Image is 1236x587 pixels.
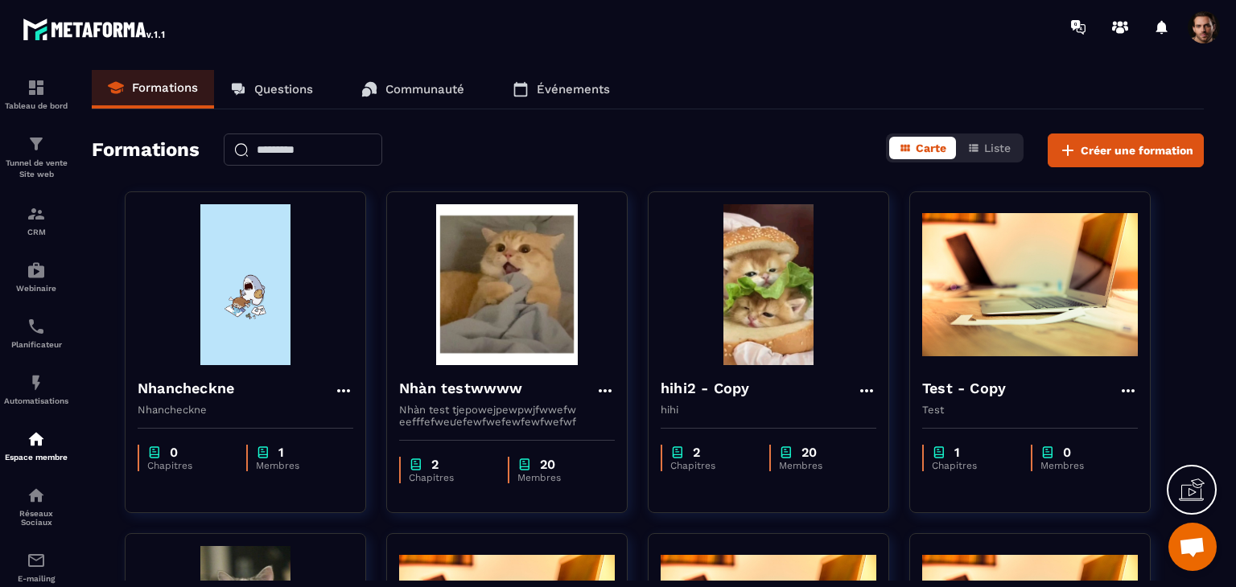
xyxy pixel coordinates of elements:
img: chapter [1040,445,1055,460]
p: Espace membre [4,453,68,462]
h2: Formations [92,133,200,167]
img: formation-background [922,204,1138,365]
p: Chapitres [670,460,753,471]
img: formation [27,78,46,97]
a: formationformationTableau de bord [4,66,68,122]
p: Chapitres [932,460,1015,471]
p: Tunnel de vente Site web [4,158,68,180]
img: formation-background [661,204,876,365]
p: Automatisations [4,396,68,405]
p: Chapitres [409,472,492,483]
a: Questions [214,70,329,109]
img: logo [23,14,167,43]
img: chapter [147,445,162,460]
button: Liste [958,137,1020,159]
a: social-networksocial-networkRéseaux Sociaux [4,474,68,539]
p: Test [922,404,1138,416]
p: Membres [517,472,599,483]
img: formation [27,204,46,224]
p: 1 [278,445,284,460]
p: E-mailing [4,574,68,583]
img: chapter [779,445,793,460]
p: Réseaux Sociaux [4,509,68,527]
a: Formations [92,70,214,109]
a: automationsautomationsWebinaire [4,248,68,305]
img: automations [27,261,46,280]
span: Carte [916,142,946,154]
h4: Nhancheckne [138,377,234,400]
img: chapter [517,457,532,472]
a: formation-backgroundNhancheckneNhanchecknechapter0Chapitreschapter1Membres [125,191,386,533]
a: formation-backgroundhihi2 - Copyhihichapter2Chapitreschapter20Membres [648,191,909,533]
p: 0 [1063,445,1071,460]
a: formationformationTunnel de vente Site web [4,122,68,192]
p: Communauté [385,82,464,96]
p: Membres [779,460,860,471]
p: Événements [537,82,610,96]
img: formation-background [138,204,353,365]
button: Carte [889,137,956,159]
a: Événements [496,70,626,109]
p: 0 [170,445,178,460]
a: schedulerschedulerPlanificateur [4,305,68,361]
img: automations [27,429,46,449]
p: 20 [540,457,555,472]
img: automations [27,373,46,392]
p: Questions [254,82,313,96]
p: Nhàn test tjepowejpewpwjfwwefw eefffefweưefewfwefewfewfwefwf [399,404,615,428]
p: 1 [954,445,960,460]
img: chapter [932,445,946,460]
img: chapter [256,445,270,460]
div: Mở cuộc trò chuyện [1168,523,1217,571]
p: Nhancheckne [138,404,353,416]
a: formation-backgroundNhàn testwwwwNhàn test tjepowejpewpwjfwwefw eefffefweưefewfwefewfewfwefwfchap... [386,191,648,533]
p: CRM [4,228,68,236]
p: Membres [1040,460,1122,471]
img: social-network [27,486,46,505]
p: 20 [801,445,817,460]
img: scheduler [27,317,46,336]
button: Créer une formation [1048,133,1204,167]
img: email [27,551,46,570]
p: Membres [256,460,337,471]
h4: Nhàn testwwww [399,377,523,400]
p: hihi [661,404,876,416]
p: Chapitres [147,460,230,471]
h4: Test - Copy [922,377,1006,400]
img: formation [27,134,46,154]
a: formation-backgroundTest - CopyTestchapter1Chapitreschapter0Membres [909,191,1171,533]
img: formation-background [399,204,615,365]
p: Webinaire [4,284,68,293]
p: Tableau de bord [4,101,68,110]
span: Liste [984,142,1011,154]
a: automationsautomationsEspace membre [4,417,68,474]
h4: hihi2 - Copy [661,377,749,400]
img: chapter [409,457,423,472]
p: 2 [431,457,439,472]
img: chapter [670,445,685,460]
a: formationformationCRM [4,192,68,248]
p: Planificateur [4,340,68,349]
p: 2 [693,445,700,460]
a: automationsautomationsAutomatisations [4,361,68,417]
a: Communauté [345,70,480,109]
p: Formations [132,80,198,95]
span: Créer une formation [1081,142,1193,158]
